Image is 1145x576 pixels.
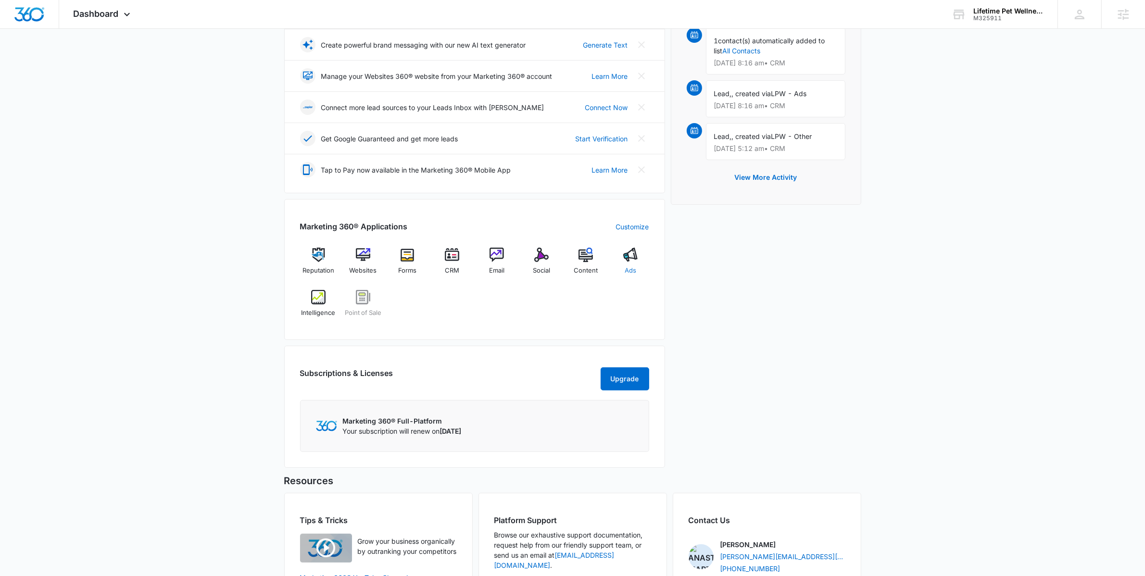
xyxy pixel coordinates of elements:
[300,248,337,282] a: Reputation
[634,100,649,115] button: Close
[732,89,771,98] span: , created via
[689,514,845,526] h2: Contact Us
[533,266,550,275] span: Social
[445,266,459,275] span: CRM
[714,60,837,66] p: [DATE] 8:16 am • CRM
[625,266,636,275] span: Ads
[344,248,381,282] a: Websites
[358,536,457,556] p: Grow your business organically by outranking your competitors
[723,47,761,55] a: All Contacts
[345,308,381,318] span: Point of Sale
[321,134,458,144] p: Get Google Guaranteed and get more leads
[720,563,780,574] a: [PHONE_NUMBER]
[601,367,649,390] button: Upgrade
[583,40,628,50] a: Generate Text
[585,102,628,113] a: Connect Now
[714,37,825,55] span: contact(s) automatically added to list
[440,427,462,435] span: [DATE]
[478,248,516,282] a: Email
[689,544,714,569] img: Anastasia Martin-Wegryn
[714,102,837,109] p: [DATE] 8:16 am • CRM
[494,514,651,526] h2: Platform Support
[321,71,553,81] p: Manage your Websites 360® website from your Marketing 360® account
[398,266,416,275] span: Forms
[489,266,504,275] span: Email
[592,71,628,81] a: Learn More
[973,7,1044,15] div: account name
[74,9,119,19] span: Dashboard
[343,416,462,426] p: Marketing 360® Full-Platform
[321,102,544,113] p: Connect more lead sources to your Leads Inbox with [PERSON_NAME]
[494,530,651,570] p: Browse our exhaustive support documentation, request help from our friendly support team, or send...
[634,162,649,177] button: Close
[612,248,649,282] a: Ads
[523,248,560,282] a: Social
[349,266,377,275] span: Websites
[567,248,604,282] a: Content
[634,68,649,84] button: Close
[576,134,628,144] a: Start Verification
[302,266,334,275] span: Reputation
[714,132,732,140] span: Lead,
[616,222,649,232] a: Customize
[434,248,471,282] a: CRM
[300,221,408,232] h2: Marketing 360® Applications
[301,308,335,318] span: Intelligence
[284,474,861,488] h5: Resources
[300,290,337,325] a: Intelligence
[321,165,511,175] p: Tap to Pay now available in the Marketing 360® Mobile App
[316,421,337,431] img: Marketing 360 Logo
[321,40,526,50] p: Create powerful brand messaging with our new AI text generator
[343,426,462,436] p: Your subscription will renew on
[720,539,776,550] p: [PERSON_NAME]
[634,131,649,146] button: Close
[300,534,352,563] img: Quick Overview Video
[389,248,426,282] a: Forms
[725,166,807,189] button: View More Activity
[732,132,771,140] span: , created via
[973,15,1044,22] div: account id
[344,290,381,325] a: Point of Sale
[300,367,393,387] h2: Subscriptions & Licenses
[720,551,845,562] a: [PERSON_NAME][EMAIL_ADDRESS][PERSON_NAME][DOMAIN_NAME]
[714,145,837,152] p: [DATE] 5:12 am • CRM
[771,132,812,140] span: LPW - Other
[300,514,457,526] h2: Tips & Tricks
[771,89,807,98] span: LPW - Ads
[592,165,628,175] a: Learn More
[714,89,732,98] span: Lead,
[574,266,598,275] span: Content
[634,37,649,52] button: Close
[714,37,718,45] span: 1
